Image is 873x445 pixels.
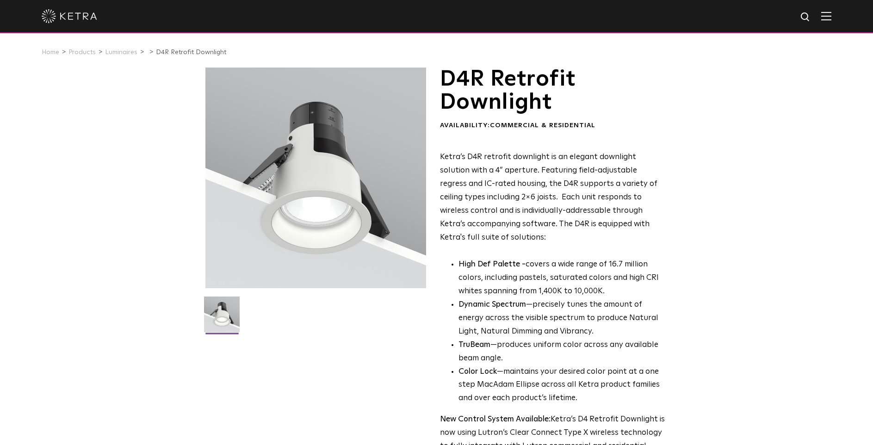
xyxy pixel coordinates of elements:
[800,12,811,23] img: search icon
[42,9,97,23] img: ketra-logo-2019-white
[440,68,665,114] h1: D4R Retrofit Downlight
[458,341,490,349] strong: TruBeam
[105,49,137,56] a: Luminaires
[458,260,526,268] strong: High Def Palette -
[440,121,665,130] div: Availability:
[458,298,665,339] li: —precisely tunes the amount of energy across the visible spectrum to produce Natural Light, Natur...
[42,49,59,56] a: Home
[156,49,226,56] a: D4R Retrofit Downlight
[68,49,96,56] a: Products
[458,368,497,376] strong: Color Lock
[204,297,240,339] img: D4R Retrofit Downlight
[490,122,595,129] span: Commercial & Residential
[458,258,665,298] p: covers a wide range of 16.7 million colors, including pastels, saturated colors and high CRI whit...
[440,415,551,423] strong: New Control System Available:
[821,12,831,20] img: Hamburger%20Nav.svg
[458,301,526,309] strong: Dynamic Spectrum
[440,151,665,244] p: Ketra’s D4R retrofit downlight is an elegant downlight solution with a 4” aperture. Featuring fie...
[458,339,665,365] li: —produces uniform color across any available beam angle.
[458,365,665,406] li: —maintains your desired color point at a one step MacAdam Ellipse across all Ketra product famili...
